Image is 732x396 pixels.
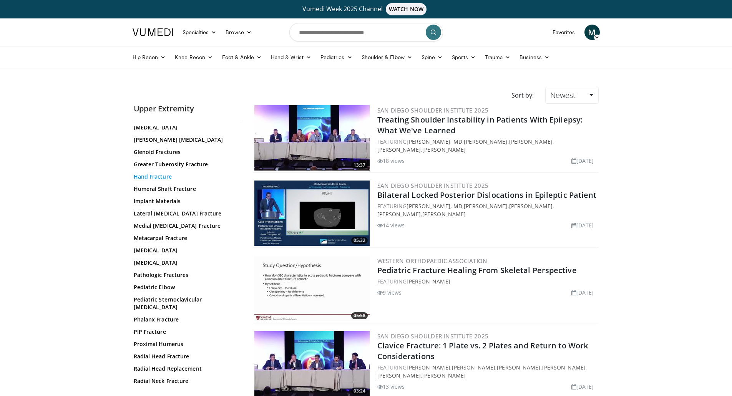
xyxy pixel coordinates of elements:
img: c94281fe-92dc-4757-a228-7e308c7dd9b7.300x170_q85_crop-smart_upscale.jpg [254,105,370,171]
li: 9 views [377,288,402,297]
a: Spine [417,50,447,65]
a: Business [515,50,554,65]
a: Lateral [MEDICAL_DATA] Fracture [134,210,237,217]
img: VuMedi Logo [133,28,173,36]
a: [PERSON_NAME] [497,364,540,371]
span: 13:37 [351,162,368,169]
a: Hand Fracture [134,173,237,181]
a: Proximal Humerus [134,340,237,348]
a: Specialties [178,25,221,40]
a: Pediatric Elbow [134,283,237,291]
a: Radial Neck Fracture [134,377,237,385]
a: [PERSON_NAME] [464,138,507,145]
a: Pathologic Fractures [134,271,237,279]
div: FEATURING , , , , , [377,363,597,379]
a: [PERSON_NAME] [377,372,421,379]
img: 62596bc6-63d7-4429-bb8d-708b1a4f69e0.300x170_q85_crop-smart_upscale.jpg [254,181,370,246]
li: [DATE] [571,221,594,229]
li: 14 views [377,221,405,229]
a: Knee Recon [170,50,217,65]
a: Greater Tuberosity Fracture [134,161,237,168]
a: Vumedi Week 2025 ChannelWATCH NOW [134,3,599,15]
span: WATCH NOW [386,3,427,15]
span: 05:32 [351,237,368,244]
a: [PERSON_NAME] [377,146,421,153]
a: [PERSON_NAME] [452,364,495,371]
a: Western Orthopaedic Association [377,257,488,265]
a: Favorites [548,25,580,40]
a: Metacarpal Fracture [134,234,237,242]
a: Newest [545,87,598,104]
a: Medial [MEDICAL_DATA] Fracture [134,222,237,230]
a: [PERSON_NAME] [509,202,553,210]
li: [DATE] [571,288,594,297]
a: [MEDICAL_DATA] [134,259,237,267]
a: Radial Head Fracture [134,353,237,360]
a: Bilateral Locked Posterior Dislocations in Epileptic Patient [377,190,597,200]
a: Sports [447,50,480,65]
a: [PERSON_NAME] [422,210,466,218]
a: Foot & Ankle [217,50,266,65]
div: FEATURING , , , , [377,202,597,218]
a: [PERSON_NAME] [407,364,450,371]
span: 03:24 [351,388,368,394]
a: [PERSON_NAME] [464,202,507,210]
div: FEATURING [377,277,597,285]
a: [PERSON_NAME] [407,278,450,285]
h2: Upper Extremity [134,104,241,114]
li: 13 views [377,383,405,391]
a: Clavice Fracture: 1 Plate vs. 2 Plates and Return to Work Considerations [377,340,588,361]
a: Shoulder & Elbow [357,50,417,65]
a: Treating Shoulder Instability in Patients With Epilepsy: What We've Learned [377,114,583,136]
a: [PERSON_NAME], MD [407,138,462,145]
span: Newest [550,90,576,100]
a: Radial Head Replacement [134,365,237,373]
a: San Diego Shoulder Institute 2025 [377,106,489,114]
a: [PERSON_NAME] [542,364,586,371]
a: Pediatrics [316,50,357,65]
a: Pediatric Fracture Healing From Skeletal Perspective [377,265,577,275]
a: PIP Fracture [134,328,237,336]
a: [PERSON_NAME] [509,138,553,145]
a: Trauma [480,50,515,65]
a: 13:37 [254,105,370,171]
li: 18 views [377,157,405,165]
a: 05:58 [254,256,370,321]
a: [PERSON_NAME] [MEDICAL_DATA] [134,136,237,144]
div: Sort by: [506,87,539,104]
a: [MEDICAL_DATA] [134,124,237,131]
a: [MEDICAL_DATA] [134,247,237,254]
a: Hip Recon [128,50,171,65]
a: Phalanx Fracture [134,316,237,323]
span: 05:58 [351,312,368,319]
a: 05:32 [254,181,370,246]
a: [PERSON_NAME], MD [407,202,462,210]
a: Hand & Wrist [266,50,316,65]
a: Humeral Shaft Fracture [134,185,237,193]
div: FEATURING , , , , [377,138,597,154]
a: Glenoid Fractures [134,148,237,156]
a: Implant Materials [134,197,237,205]
a: Browse [221,25,256,40]
img: dd388e6d-4c55-46bc-88fa-d80e2d2c6bfa.300x170_q85_crop-smart_upscale.jpg [254,256,370,321]
a: Pediatric Sternoclavicular [MEDICAL_DATA] [134,296,237,311]
a: San Diego Shoulder Institute 2025 [377,182,489,189]
a: San Diego Shoulder Institute 2025 [377,332,489,340]
a: [PERSON_NAME] [422,146,466,153]
li: [DATE] [571,157,594,165]
li: [DATE] [571,383,594,391]
a: [PERSON_NAME] [377,210,421,218]
input: Search topics, interventions [289,23,443,41]
a: M [584,25,600,40]
a: [PERSON_NAME] [422,372,466,379]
